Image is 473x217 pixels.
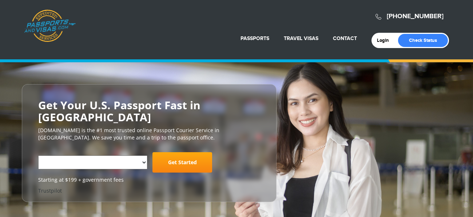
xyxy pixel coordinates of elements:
[284,35,318,42] a: Travel Visas
[38,187,62,194] a: Trustpilot
[333,35,357,42] a: Contact
[38,176,260,184] span: Starting at $199 + government fees
[24,9,76,42] a: Passports & [DOMAIN_NAME]
[377,38,394,43] a: Login
[152,152,212,173] a: Get Started
[241,35,269,42] a: Passports
[38,127,260,141] p: [DOMAIN_NAME] is the #1 most trusted online Passport Courier Service in [GEOGRAPHIC_DATA]. We sav...
[387,12,444,20] a: [PHONE_NUMBER]
[38,99,260,123] h2: Get Your U.S. Passport Fast in [GEOGRAPHIC_DATA]
[398,34,448,47] a: Check Status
